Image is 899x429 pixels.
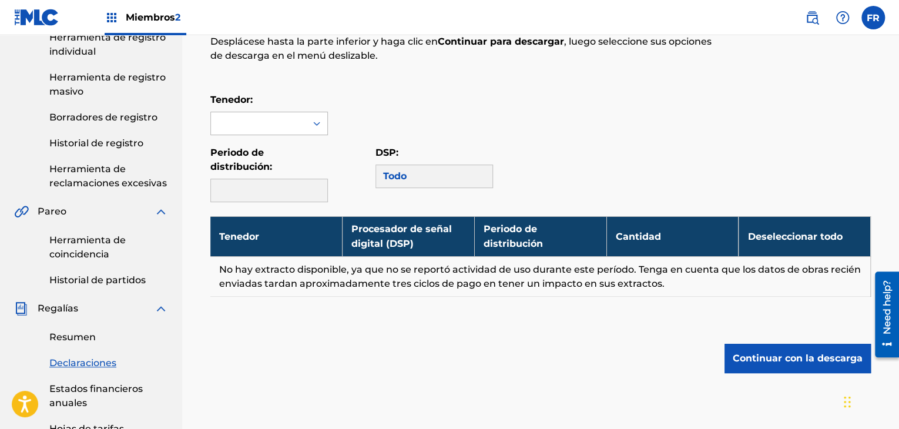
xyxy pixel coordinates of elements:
[733,353,863,364] font: Continuar con la descarga
[49,31,168,59] a: Herramienta de registro individual
[210,147,272,172] font: Periodo de distribución:
[49,382,168,410] a: Estados financieros anuales
[49,71,168,99] a: Herramienta de registro masivo
[49,356,168,370] a: Declaraciones
[724,344,871,373] button: Continuar con la descarga
[805,11,819,25] img: buscar
[14,205,29,219] img: Pareo
[831,6,854,29] div: Ayuda
[49,274,146,286] font: Historial de partidos
[49,234,126,260] font: Herramienta de coincidencia
[49,383,143,408] font: Estados financieros anuales
[210,36,438,47] font: Desplácese hasta la parte inferior y haga clic en
[438,36,564,47] font: Continuar para descargar
[175,12,180,23] font: 2
[616,231,661,242] font: Cantidad
[351,223,452,249] font: Procesador de señal digital (DSP)
[105,11,119,25] img: Principales titulares de derechos
[49,273,168,287] a: Historial de partidos
[866,267,899,362] iframe: Centro de recursos
[840,373,899,429] iframe: Widget de chat
[49,162,168,190] a: Herramienta de reclamaciones excesivas
[747,231,842,242] font: Deseleccionar todo
[861,6,885,29] div: Menú de usuario
[14,9,59,26] img: Logotipo del MLC
[219,231,259,242] font: Tenedor
[14,301,28,316] img: Regalías
[49,72,166,97] font: Herramienta de registro masivo
[836,11,850,25] img: ayuda
[49,330,168,344] a: Resumen
[49,136,168,150] a: Historial de registro
[49,110,168,125] a: Borradores de registro
[49,138,143,149] font: Historial de registro
[126,12,175,23] font: Miembros
[38,206,66,217] font: Pareo
[154,301,168,316] img: expandir
[38,303,78,314] font: Regalías
[49,233,168,262] a: Herramienta de coincidencia
[210,94,253,105] font: Tenedor:
[219,264,861,290] font: No hay extracto disponible, ya que no se reportó actividad de uso durante este período. Tenga en ...
[49,331,96,343] font: Resumen
[49,163,167,189] font: Herramienta de reclamaciones excesivas
[49,112,157,123] font: Borradores de registro
[49,357,116,368] font: Declaraciones
[484,223,543,249] font: Periodo de distribución
[154,205,168,219] img: expandir
[375,147,398,158] font: DSP:
[844,384,851,420] div: Arrastrar
[800,6,824,29] a: Búsqueda pública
